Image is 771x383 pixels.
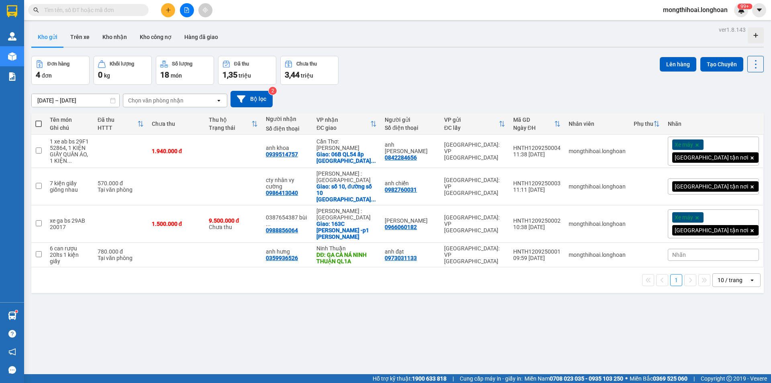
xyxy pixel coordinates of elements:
span: ... [67,158,72,164]
div: anh hưng [266,248,308,255]
input: Tìm tên, số ĐT hoặc mã đơn [44,6,139,14]
button: Chưa thu3,44 triệu [280,56,339,85]
div: Tại văn phòng [98,255,143,261]
span: Cung cấp máy in - giấy in: [460,374,522,383]
div: Mã GD [513,117,554,123]
span: triệu [301,72,313,79]
div: 0939514757 [266,151,298,158]
div: HNTH1209250003 [513,180,561,186]
div: anh chiến [385,180,436,186]
th: Toggle SortBy [94,113,147,135]
button: aim [198,3,212,17]
div: 7 kiện giấy giống nhau [50,180,90,193]
div: 0973031133 [385,255,417,261]
img: solution-icon [8,72,16,81]
div: Tạo kho hàng mới [748,27,764,43]
span: 1,35 [222,70,237,80]
div: Khối lượng [110,61,134,67]
div: 11:11 [DATE] [513,186,561,193]
div: 780.000 đ [98,248,143,255]
sup: 1 [15,310,18,313]
span: đơn [42,72,52,79]
div: 9.500.000 đ [209,217,258,224]
div: ver 1.8.143 [719,25,746,34]
div: Người nhận [266,116,308,122]
span: 3,44 [285,70,300,80]
div: Nhãn [668,121,759,127]
div: HNTH1209250004 [513,145,561,151]
button: file-add [180,3,194,17]
div: 0986413040 [266,190,298,196]
div: Ghi chú [50,125,90,131]
span: [GEOGRAPHIC_DATA] tận nơi [675,154,748,161]
div: 0387654387 bùi phương [266,214,308,227]
div: Đã thu [234,61,249,67]
button: 1 [670,274,682,286]
div: Tại văn phòng [98,186,143,193]
th: Toggle SortBy [440,113,509,135]
div: Phụ thu [634,121,653,127]
div: anh đạt [385,248,436,255]
th: Toggle SortBy [205,113,262,135]
div: Chưa thu [209,217,258,230]
button: Đã thu1,35 triệu [218,56,276,85]
strong: 0369 525 060 [653,375,687,382]
div: xe ga bs 29AB 20017 [50,217,90,230]
img: logo-vxr [7,5,17,17]
button: Lên hàng [660,57,696,72]
img: warehouse-icon [8,52,16,61]
div: VP gửi [444,117,499,123]
span: 0 [98,70,102,80]
span: copyright [726,376,732,381]
div: 1.500.000 đ [152,221,201,227]
div: Cần Thơ: [PERSON_NAME] [316,138,377,151]
div: Số lượng [172,61,192,67]
span: notification [8,348,16,356]
div: mongthihoai.longhoan [569,252,626,258]
div: HTTT [98,125,137,131]
button: caret-down [752,3,766,17]
span: món [171,72,182,79]
div: 0842284656 [385,154,417,161]
button: Hàng đã giao [178,27,224,47]
sup: 285 [737,4,752,9]
button: Kho nhận [96,27,133,47]
div: [PERSON_NAME] : [GEOGRAPHIC_DATA] [316,208,377,221]
div: VP nhận [316,117,370,123]
span: search [33,7,39,13]
img: warehouse-icon [8,311,16,320]
div: 11:38 [DATE] [513,151,561,158]
div: Giao: 06B QL54 ấp giồngg thanh bạch xã trà ôn tỉnh vĩnh long [316,151,377,164]
th: Toggle SortBy [509,113,565,135]
svg: open [749,277,755,283]
div: 1.940.000 đ [152,148,201,154]
span: file-add [184,7,190,13]
div: 0982760031 [385,186,417,193]
div: mongthihoai.longhoan [569,148,626,154]
span: kg [104,72,110,79]
div: Giao: 163C bùi thị xuân -p1 bảo lộc lâm đồng [316,221,377,240]
div: Số điện thoại [266,125,308,132]
div: Chưa thu [296,61,317,67]
div: 6 can rượu 20lts 1 kiện giấy [50,245,90,264]
span: mongthihoai.longhoan [657,5,734,15]
th: Toggle SortBy [312,113,381,135]
div: DĐ: GA CÀ NÁ NINH THUẬN QL1A [316,252,377,264]
div: Tên món [50,117,90,123]
button: Trên xe [64,27,96,47]
strong: 0708 023 035 - 0935 103 250 [550,375,623,382]
div: 570.000 đ [98,180,143,186]
button: plus [161,3,175,17]
div: mongthihoai.longhoan [569,221,626,227]
div: 10 / trang [718,276,742,284]
div: ANH PHƯƠNG [385,217,436,224]
div: Giao: số 10, đường số 10 KDC trung sơn ấp 4B xã bình hưng huyện bình chánh hcm [316,183,377,203]
div: ĐC giao [316,125,370,131]
span: caret-down [756,6,763,14]
div: [GEOGRAPHIC_DATA]: VP [GEOGRAPHIC_DATA] [444,245,505,264]
div: Ninh Thuận [316,245,377,252]
strong: 1900 633 818 [412,375,447,382]
div: Người gửi [385,117,436,123]
sup: 2 [269,87,277,95]
span: triệu [239,72,251,79]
